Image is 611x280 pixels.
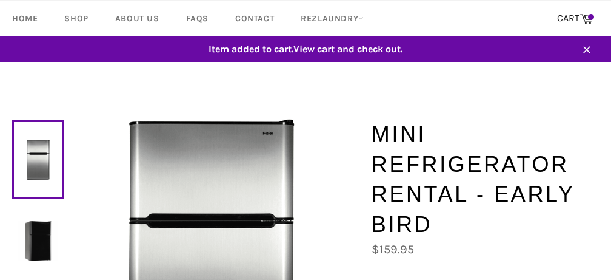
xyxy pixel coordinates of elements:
h1: Mini Refrigerator Rental - Early Bird [372,119,599,239]
span: $159.95 [372,242,414,256]
a: CART [551,6,599,32]
span: View cart and check out [293,43,401,55]
img: Mini Refrigerator Rental - Early Bird [18,221,58,261]
a: About Us [103,1,172,36]
a: Shop [52,1,100,36]
a: FAQs [174,1,221,36]
a: Contact [223,1,286,36]
a: RezLaundry [289,1,376,36]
